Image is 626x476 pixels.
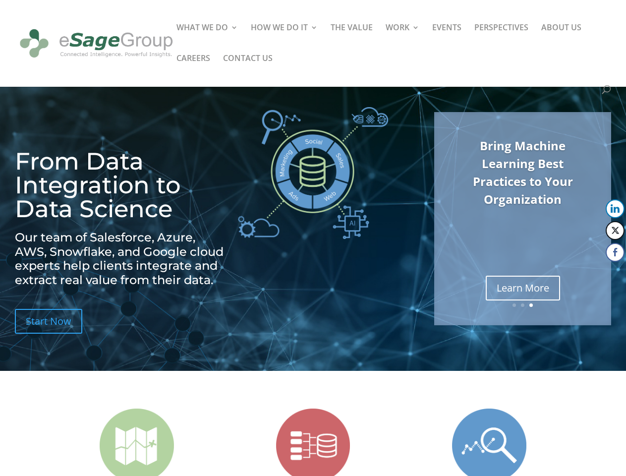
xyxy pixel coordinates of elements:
a: Learn More [486,276,560,300]
h1: From Data Integration to Data Science [15,149,227,226]
a: WORK [386,24,419,55]
a: 2 [521,303,524,307]
a: CAREERS [176,55,210,85]
a: THE VALUE [331,24,373,55]
a: ABOUT US [541,24,581,55]
a: HOW WE DO IT [251,24,318,55]
a: EVENTS [432,24,461,55]
a: Bring Machine Learning Best Practices to Your Organization [473,137,573,207]
a: CONTACT US [223,55,273,85]
button: Twitter Share [606,221,625,240]
a: PERSPECTIVES [474,24,528,55]
a: 1 [512,303,516,307]
img: eSage Group [17,22,176,65]
a: WHAT WE DO [176,24,238,55]
a: Start Now [15,309,82,334]
button: Facebook Share [606,243,625,262]
h2: Our team of Salesforce, Azure, AWS, Snowflake, and Google cloud experts help clients integrate an... [15,231,227,293]
button: LinkedIn Share [606,199,625,218]
a: 3 [529,303,533,307]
